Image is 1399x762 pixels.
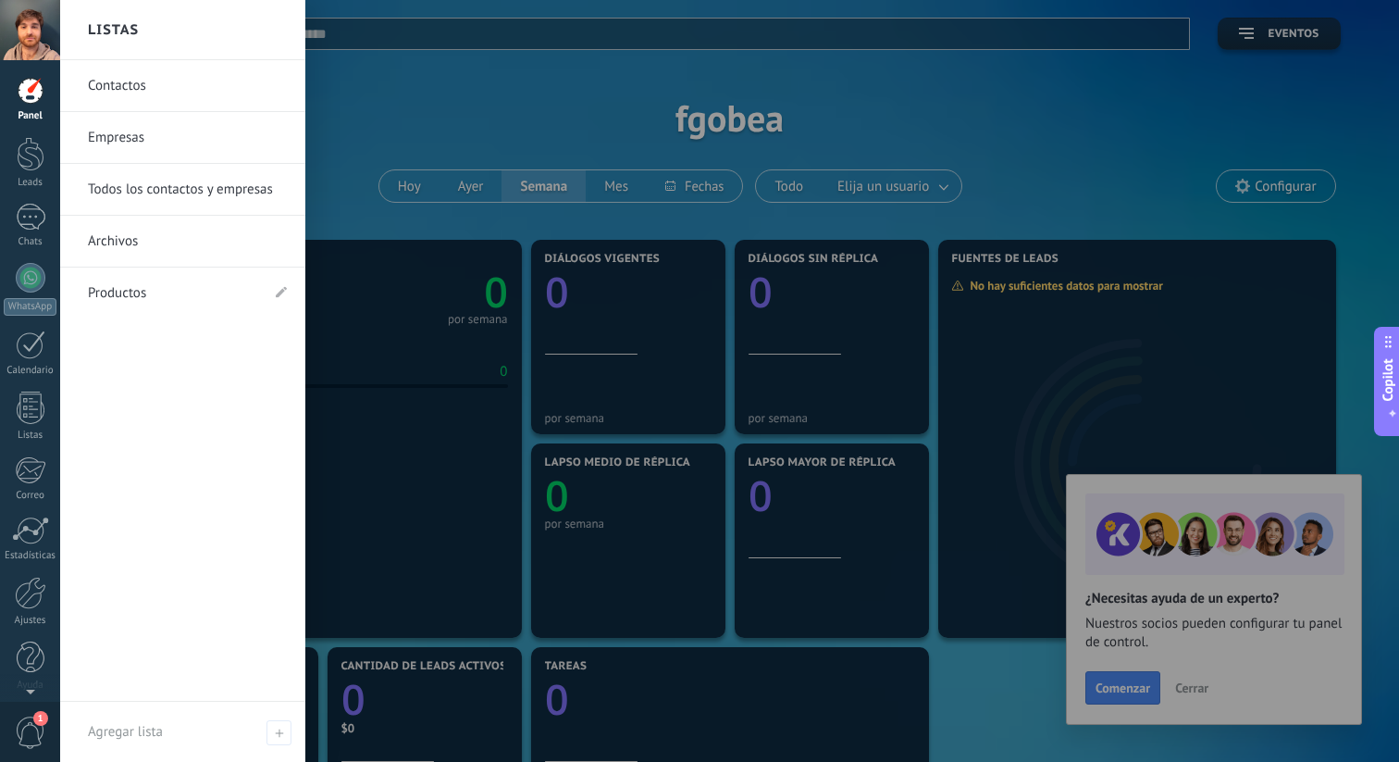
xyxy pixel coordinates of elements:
[88,723,163,741] span: Agregar lista
[266,720,291,745] span: Agregar lista
[4,110,57,122] div: Panel
[4,550,57,562] div: Estadísticas
[4,177,57,189] div: Leads
[88,164,287,216] a: Todos los contactos y empresas
[88,112,287,164] a: Empresas
[88,216,287,268] a: Archivos
[1379,358,1397,401] span: Copilot
[4,490,57,502] div: Correo
[4,615,57,627] div: Ajustes
[4,365,57,377] div: Calendario
[4,430,57,442] div: Listas
[88,60,287,112] a: Contactos
[33,711,48,726] span: 1
[88,268,259,319] a: Productos
[4,298,56,316] div: WhatsApp
[88,1,139,59] h2: Listas
[4,236,57,248] div: Chats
